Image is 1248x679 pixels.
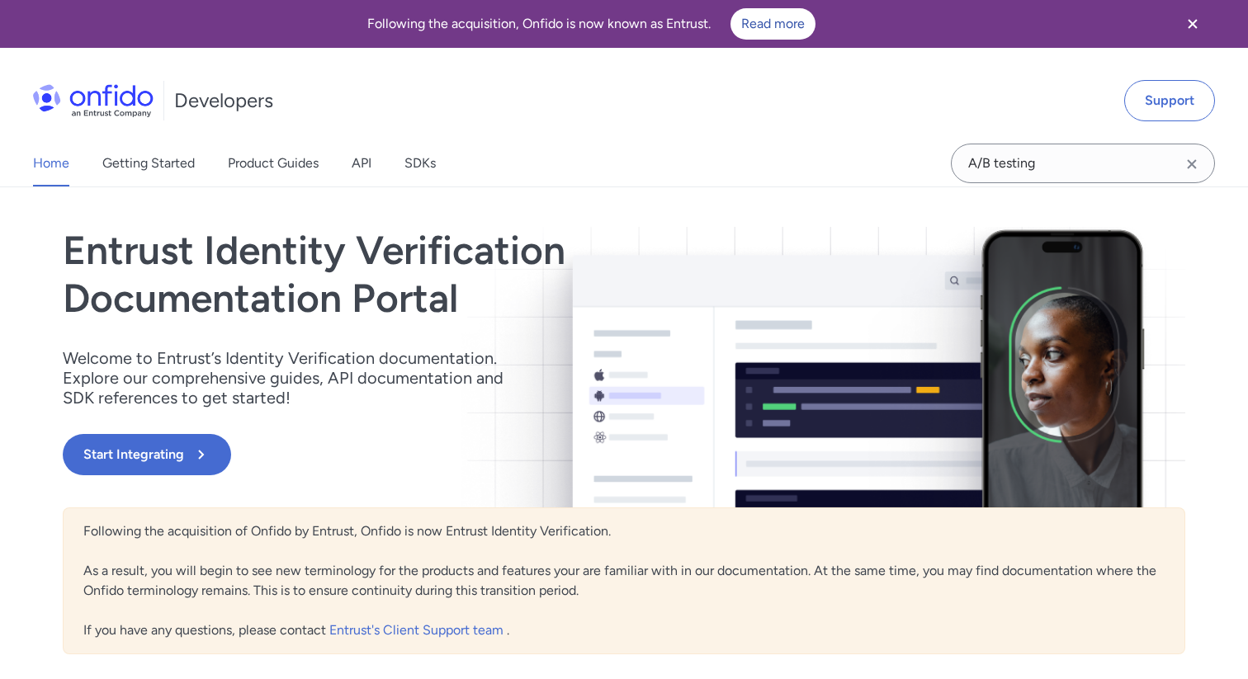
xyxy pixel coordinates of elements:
[63,348,525,408] p: Welcome to Entrust’s Identity Verification documentation. Explore our comprehensive guides, API d...
[63,507,1185,654] div: Following the acquisition of Onfido by Entrust, Onfido is now Entrust Identity Verification. As a...
[63,227,849,322] h1: Entrust Identity Verification Documentation Portal
[951,144,1215,183] input: Onfido search input field
[63,434,849,475] a: Start Integrating
[33,140,69,186] a: Home
[404,140,436,186] a: SDKs
[174,87,273,114] h1: Developers
[352,140,371,186] a: API
[730,8,815,40] a: Read more
[102,140,195,186] a: Getting Started
[1183,14,1203,34] svg: Close banner
[228,140,319,186] a: Product Guides
[1162,3,1223,45] button: Close banner
[1182,154,1202,174] svg: Clear search field button
[33,84,154,117] img: Onfido Logo
[63,434,231,475] button: Start Integrating
[329,622,507,638] a: Entrust's Client Support team
[20,8,1162,40] div: Following the acquisition, Onfido is now known as Entrust.
[1124,80,1215,121] a: Support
